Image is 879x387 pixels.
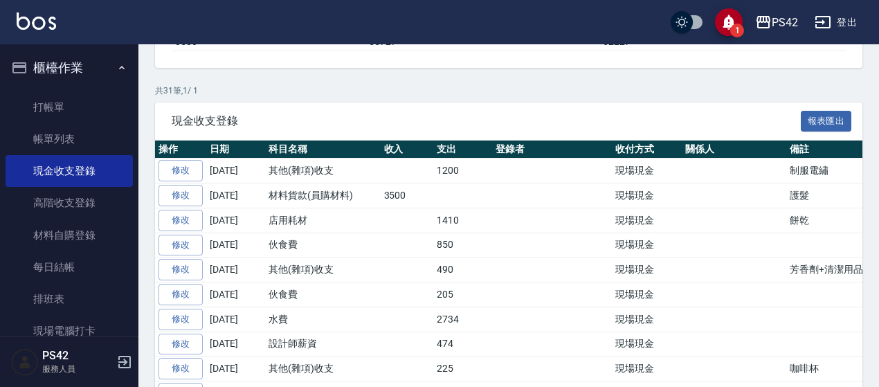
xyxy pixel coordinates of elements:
[206,282,265,307] td: [DATE]
[206,159,265,183] td: [DATE]
[206,307,265,332] td: [DATE]
[6,155,133,187] a: 現金收支登錄
[206,141,265,159] th: 日期
[158,235,203,256] a: 修改
[265,159,381,183] td: 其他(雜項)收支
[612,233,682,258] td: 現場現金
[158,284,203,305] a: 修改
[265,233,381,258] td: 伙食費
[158,185,203,206] a: 修改
[682,141,786,159] th: 關係人
[206,258,265,282] td: [DATE]
[381,141,434,159] th: 收入
[158,259,203,280] a: 修改
[206,332,265,357] td: [DATE]
[612,159,682,183] td: 現場現金
[433,233,492,258] td: 850
[17,12,56,30] img: Logo
[715,8,743,36] button: save
[433,208,492,233] td: 1410
[206,183,265,208] td: [DATE]
[772,14,798,31] div: PS42
[6,91,133,123] a: 打帳單
[158,334,203,355] a: 修改
[265,183,381,208] td: 材料貨款(員購材料)
[158,358,203,379] a: 修改
[750,8,804,37] button: PS42
[612,282,682,307] td: 現場現金
[42,363,113,375] p: 服務人員
[11,348,39,376] img: Person
[433,357,492,381] td: 225
[612,258,682,282] td: 現場現金
[265,357,381,381] td: 其他(雜項)收支
[155,84,862,97] p: 共 31 筆, 1 / 1
[158,210,203,231] a: 修改
[6,251,133,283] a: 每日結帳
[612,332,682,357] td: 現場現金
[6,50,133,86] button: 櫃檯作業
[612,307,682,332] td: 現場現金
[612,183,682,208] td: 現場現金
[612,208,682,233] td: 現場現金
[158,160,203,181] a: 修改
[155,141,206,159] th: 操作
[265,307,381,332] td: 水費
[6,315,133,347] a: 現場電腦打卡
[433,159,492,183] td: 1200
[6,219,133,251] a: 材料自購登錄
[801,114,852,127] a: 報表匯出
[433,282,492,307] td: 205
[265,332,381,357] td: 設計師薪資
[612,357,682,381] td: 現場現金
[158,309,203,330] a: 修改
[433,141,492,159] th: 支出
[6,187,133,219] a: 高階收支登錄
[381,183,434,208] td: 3500
[6,123,133,155] a: 帳單列表
[265,258,381,282] td: 其他(雜項)收支
[265,141,381,159] th: 科目名稱
[206,357,265,381] td: [DATE]
[206,233,265,258] td: [DATE]
[172,114,801,128] span: 現金收支登錄
[42,349,113,363] h5: PS42
[612,141,682,159] th: 收付方式
[265,208,381,233] td: 店用耗材
[801,111,852,132] button: 報表匯出
[206,208,265,233] td: [DATE]
[6,283,133,315] a: 排班表
[730,24,744,37] span: 1
[433,332,492,357] td: 474
[433,307,492,332] td: 2734
[492,141,612,159] th: 登錄者
[265,282,381,307] td: 伙食費
[809,10,862,35] button: 登出
[433,258,492,282] td: 490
